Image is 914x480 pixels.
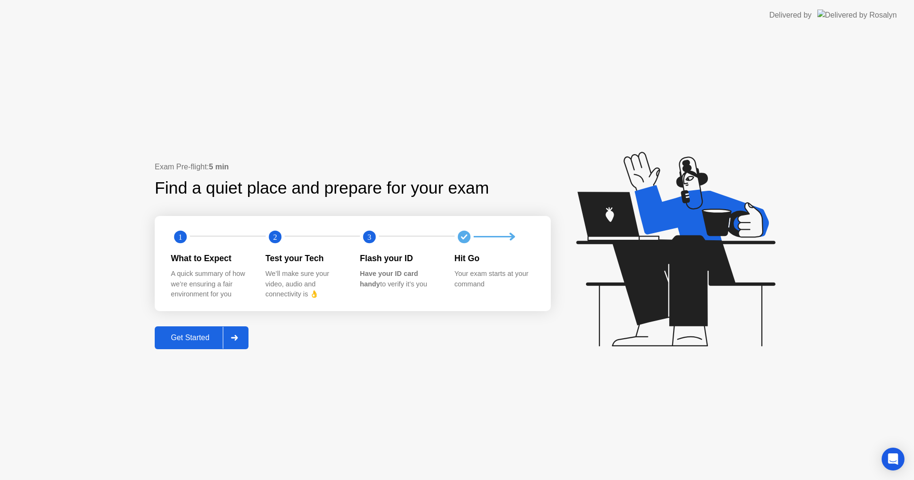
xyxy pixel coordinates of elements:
div: Test your Tech [266,252,345,264]
b: Have your ID card handy [360,270,418,288]
div: Hit Go [455,252,534,264]
button: Get Started [155,326,248,349]
div: Open Intercom Messenger [882,448,904,470]
img: Delivered by Rosalyn [817,10,897,20]
text: 2 [273,232,277,241]
div: Find a quiet place and prepare for your exam [155,176,490,201]
div: Exam Pre-flight: [155,161,551,173]
div: to verify it’s you [360,269,439,289]
text: 3 [368,232,371,241]
div: We’ll make sure your video, audio and connectivity is 👌 [266,269,345,300]
div: Flash your ID [360,252,439,264]
div: What to Expect [171,252,250,264]
div: Delivered by [769,10,812,21]
div: A quick summary of how we’re ensuring a fair environment for you [171,269,250,300]
text: 1 [179,232,182,241]
b: 5 min [209,163,229,171]
div: Your exam starts at your command [455,269,534,289]
div: Get Started [158,333,223,342]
